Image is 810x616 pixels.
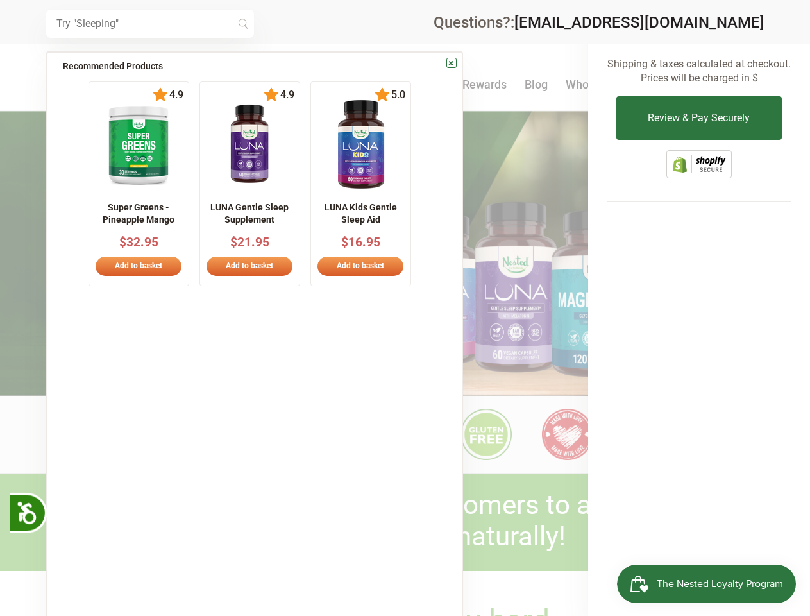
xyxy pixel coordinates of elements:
img: NN_LUNA_US_60_front_1_x140.png [215,99,284,189]
button: Next [424,177,437,190]
button: Review & Pay Securely [616,96,781,140]
p: Shipping & taxes calculated at checkout. Prices will be charged in $ [607,57,791,86]
span: $32.95 [119,234,158,249]
span: $21.95 [230,234,269,249]
span: Recommended Products [63,61,163,71]
img: 1_edfe67ed-9f0f-4eb3-a1ff-0a9febdc2b11_x140.png [316,99,406,189]
img: star.svg [264,87,279,103]
input: Try "Sleeping" [46,10,254,38]
img: star.svg [153,87,168,103]
a: This online store is secured by Shopify [666,169,732,181]
a: Add to basket [207,256,292,275]
p: LUNA Gentle Sleep Supplement [205,201,294,226]
div: Questions?: [434,15,764,30]
button: Previous [60,177,72,190]
img: imgpsh_fullsize_anim_-_2025-02-26T222351.371_x140.png [99,99,178,189]
a: [EMAIL_ADDRESS][DOMAIN_NAME] [514,13,764,31]
a: Add to basket [317,256,403,275]
iframe: Button to open loyalty program pop-up [617,565,797,603]
p: Super Greens - Pineapple Mango [94,201,183,226]
span: 5.0 [390,89,405,100]
span: 4.9 [168,89,183,100]
a: Add to basket [96,256,181,275]
span: $0.00 [707,31,739,45]
img: star.svg [375,87,390,103]
img: Shopify secure badge [666,150,732,178]
p: LUNA Kids Gentle Sleep Aid [316,201,405,226]
span: $16.95 [341,234,380,249]
a: × [446,58,457,68]
span: 4.9 [279,89,294,100]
